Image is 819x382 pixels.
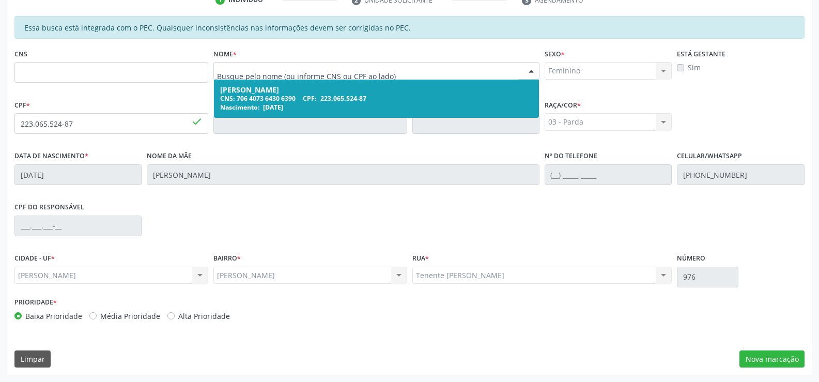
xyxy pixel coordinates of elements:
[220,103,260,112] span: Nascimento:
[14,295,57,311] label: Prioridade
[14,97,30,113] label: CPF
[100,311,160,322] label: Média Prioridade
[14,16,805,39] div: Essa busca está integrada com o PEC. Quaisquer inconsistências nas informações devem ser corrigid...
[220,86,533,94] div: [PERSON_NAME]
[677,164,804,185] input: (__) _____-_____
[191,116,203,127] span: done
[14,164,142,185] input: __/__/____
[688,62,701,73] label: Sim
[220,94,533,103] div: 706 4073 6430 6390
[545,46,565,62] label: Sexo
[220,94,235,103] span: CNS:
[178,311,230,322] label: Alta Prioridade
[412,251,429,267] label: Rua
[217,66,518,86] input: Busque pelo nome (ou informe CNS ou CPF ao lado)
[677,46,725,62] label: Está gestante
[545,164,672,185] input: (__) _____-_____
[263,103,283,112] span: [DATE]
[14,148,88,164] label: Data de nascimento
[14,200,84,216] label: CPF do responsável
[320,94,366,103] span: 223.065.524-87
[14,46,27,62] label: CNS
[25,311,82,322] label: Baixa Prioridade
[14,216,142,236] input: ___.___.___-__
[213,251,241,267] label: BAIRRO
[303,94,317,103] span: CPF:
[545,97,581,113] label: Raça/cor
[677,148,742,164] label: Celular/WhatsApp
[677,251,705,267] label: Número
[147,148,192,164] label: Nome da mãe
[213,46,237,62] label: Nome
[545,148,597,164] label: Nº do Telefone
[739,350,805,368] button: Nova marcação
[14,251,55,267] label: CIDADE - UF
